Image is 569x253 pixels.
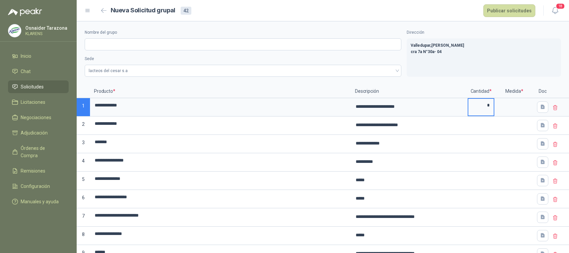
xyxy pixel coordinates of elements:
[8,24,21,37] img: Company Logo
[8,111,69,124] a: Negociaciones
[8,8,42,16] img: Logo peakr
[21,83,44,90] span: Solicitudes
[21,183,50,190] span: Configuración
[21,114,51,121] span: Negociaciones
[8,126,69,139] a: Adjudicación
[8,50,69,62] a: Inicio
[8,80,69,93] a: Solicitudes
[351,85,468,98] p: Descripción
[77,208,90,227] p: 7
[77,172,90,190] p: 5
[468,85,494,98] p: Cantidad
[77,98,90,116] p: 1
[25,26,67,30] p: Osnaider Tarazona
[21,129,48,137] span: Adjudicación
[534,85,551,98] p: Doc
[549,5,561,17] button: 18
[85,56,401,62] label: Sede
[89,66,397,76] span: lacteos del cesar s.a
[111,6,175,15] h2: Nueva Solicitud grupal
[77,227,90,245] p: 8
[556,3,565,9] span: 18
[77,135,90,153] p: 3
[21,198,59,205] span: Manuales y ayuda
[25,32,67,36] p: KLARENS
[8,96,69,108] a: Licitaciones
[483,4,535,17] button: Publicar solicitudes
[21,145,62,159] span: Órdenes de Compra
[407,29,561,36] label: Dirección
[21,98,45,106] span: Licitaciones
[77,190,90,208] p: 6
[8,65,69,78] a: Chat
[77,116,90,135] p: 2
[8,180,69,193] a: Configuración
[77,153,90,172] p: 4
[181,7,191,15] div: 42
[21,167,45,175] span: Remisiones
[8,195,69,208] a: Manuales y ayuda
[494,85,534,98] p: Medida
[8,165,69,177] a: Remisiones
[411,42,557,49] p: Valledupar , [PERSON_NAME]
[21,68,31,75] span: Chat
[411,49,557,55] p: cra 7a N°30a- 04
[85,29,401,36] label: Nombre del grupo
[90,85,351,98] p: Producto
[8,142,69,162] a: Órdenes de Compra
[21,52,31,60] span: Inicio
